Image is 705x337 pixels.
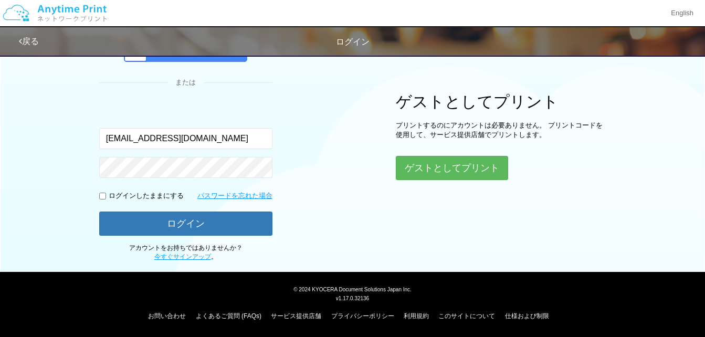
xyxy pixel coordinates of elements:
h1: ゲストとしてプリント [396,93,606,110]
a: パスワードを忘れた場合 [197,191,272,201]
button: ゲストとしてプリント [396,156,508,180]
p: ログインしたままにする [109,191,184,201]
a: 今すぐサインアップ [154,253,211,260]
p: アカウントをお持ちではありませんか？ [99,244,272,261]
a: 戻る [19,37,39,46]
button: ログイン [99,212,272,236]
p: プリントするのにアカウントは必要ありません。 プリントコードを使用して、サービス提供店舗でプリントします。 [396,121,606,140]
a: よくあるご質問 (FAQs) [196,312,261,320]
span: 。 [154,253,217,260]
span: v1.17.0.32136 [336,295,369,301]
a: 利用規約 [404,312,429,320]
a: プライバシーポリシー [331,312,394,320]
span: © 2024 KYOCERA Document Solutions Japan Inc. [293,286,412,292]
input: メールアドレス [99,128,272,149]
a: お問い合わせ [148,312,186,320]
span: ログイン [336,37,370,46]
a: サービス提供店舗 [271,312,321,320]
a: このサイトについて [438,312,495,320]
a: 仕様および制限 [505,312,549,320]
div: または [99,78,272,88]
